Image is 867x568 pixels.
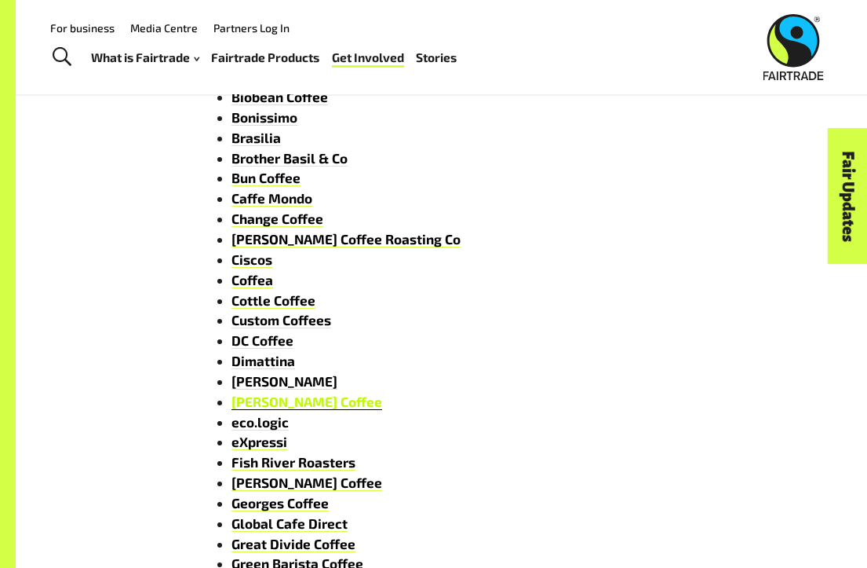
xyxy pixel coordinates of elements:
[231,231,461,247] a: [PERSON_NAME] Coffee Roasting Co
[231,292,315,309] a: Cottle Coffee
[231,150,348,167] a: Brother Basil & Co
[213,21,290,35] a: Partners Log In
[231,130,281,146] a: Brasilia
[231,454,355,471] a: Fish River Roasters
[231,190,312,207] a: Caffe Mondo
[130,21,198,35] a: Media Centre
[231,475,382,491] a: [PERSON_NAME] Coffee
[231,414,289,431] a: eco.logic
[416,46,457,68] a: Stories
[231,373,337,390] a: [PERSON_NAME]
[231,89,328,105] a: Biobean Coffee
[50,21,115,35] a: For business
[231,109,297,126] a: Bonissimo
[231,272,273,288] a: Coffea
[231,536,355,552] a: Great Divide Coffee
[211,46,319,68] a: Fairtrade Products
[763,14,823,80] img: Fairtrade Australia New Zealand logo
[231,251,272,268] a: Ciscos
[231,332,293,349] a: DC Coffee
[91,46,199,68] a: What is Fairtrade
[231,515,348,532] a: Global Cafe Direct
[231,495,329,511] a: Georges Coffee
[231,170,301,186] a: Bun Coffee
[231,211,323,227] a: Change Coffee
[231,434,287,450] a: eXpressi
[332,46,404,68] a: Get Involved
[231,312,331,328] a: Custom Coffees
[231,394,382,410] a: [PERSON_NAME] Coffee
[231,353,295,369] a: Dimattina
[42,38,81,77] a: Toggle Search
